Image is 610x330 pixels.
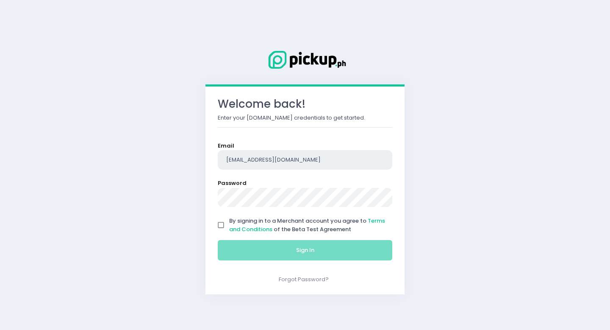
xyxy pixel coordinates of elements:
input: Email [218,150,392,170]
p: Enter your [DOMAIN_NAME] credentials to get started. [218,114,392,122]
span: By signing in to a Merchant account you agree to of the Beta Test Agreement [229,217,385,233]
button: Sign In [218,240,392,260]
label: Password [218,179,247,187]
span: Sign In [296,246,314,254]
a: Forgot Password? [279,275,329,283]
a: Terms and Conditions [229,217,385,233]
h3: Welcome back! [218,98,392,111]
img: Logo [263,49,347,70]
label: Email [218,142,234,150]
